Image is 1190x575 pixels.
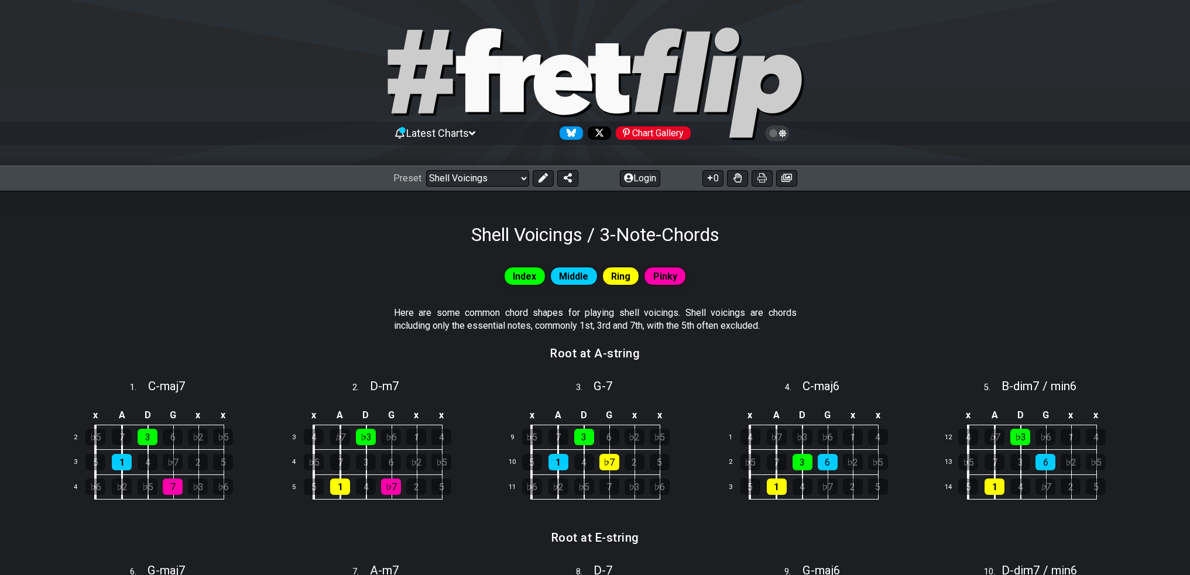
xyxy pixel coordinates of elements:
div: 7 [112,429,132,445]
td: x [186,406,211,425]
div: 4 [1010,478,1030,495]
td: A [109,406,135,425]
td: x [404,406,429,425]
div: 3 [138,429,157,445]
td: G [160,406,186,425]
div: ♭2 [1061,454,1081,470]
div: 6 [599,429,619,445]
div: 7 [163,478,183,495]
div: ♭2 [112,478,132,495]
td: 10 [503,450,531,475]
td: x [622,406,647,425]
td: A [545,406,571,425]
div: ♭7 [818,478,838,495]
div: 4 [1086,429,1106,445]
div: 5 [650,454,670,470]
div: 4 [958,429,978,445]
td: G [596,406,622,425]
div: ♭3 [793,429,812,445]
h1: Shell Voicings / 3-Note-Chords [471,223,719,246]
span: 2 . [352,381,370,394]
td: A [763,406,790,425]
div: ♭3 [188,478,208,495]
td: 11 [503,474,531,500]
div: ♭6 [381,429,401,445]
div: 6 [381,454,401,470]
div: 2 [406,478,426,495]
div: 7 [548,429,568,445]
button: Edit Preset [533,170,554,187]
div: 5 [740,478,760,495]
td: D [790,406,815,425]
td: 1 [722,425,750,450]
span: Preset [393,173,421,184]
div: ♭5 [958,454,978,470]
td: D [1007,406,1033,425]
button: 0 [702,170,723,187]
a: Follow #fretflip at X [583,126,611,140]
td: x [519,406,546,425]
a: #fretflip at Pinterest [611,126,691,140]
div: ♭6 [818,429,838,445]
div: 4 [740,429,760,445]
td: 9 [503,425,531,450]
td: x [211,406,236,425]
td: A [982,406,1008,425]
div: 5 [522,454,542,470]
span: C - maj7 [148,379,186,393]
div: 3 [793,454,812,470]
div: 1 [985,478,1004,495]
div: ♭5 [304,454,324,470]
td: x [82,406,109,425]
div: ♭7 [767,429,787,445]
div: 6 [163,429,183,445]
div: ♭2 [548,478,568,495]
td: 4 [285,450,313,475]
button: Toggle Dexterity for all fretkits [727,170,748,187]
td: 3 [285,425,313,450]
div: ♭6 [522,478,542,495]
div: 5 [431,478,451,495]
div: 7 [985,454,1004,470]
td: x [1083,406,1109,425]
td: G [1033,406,1058,425]
span: G - 7 [594,379,613,393]
div: ♭5 [1086,454,1106,470]
td: x [840,406,865,425]
div: 6 [818,454,838,470]
div: 1 [843,429,863,445]
div: ♭5 [522,429,542,445]
div: ♭7 [599,454,619,470]
div: ♭7 [163,454,183,470]
td: x [737,406,764,425]
span: 3 . [576,381,594,394]
div: ♭6 [1035,429,1055,445]
td: x [647,406,672,425]
td: 13 [940,450,968,475]
div: 2 [625,454,644,470]
button: Login [620,170,660,187]
div: 1 [330,478,350,495]
p: Here are some common chord shapes for playing shell voicings. Shell voicings are chords including... [394,307,797,333]
td: x [300,406,327,425]
div: 5 [868,478,888,495]
div: 7 [767,454,787,470]
div: ♭6 [85,478,105,495]
div: 1 [1061,429,1081,445]
div: 2 [188,454,208,470]
div: ♭7 [330,429,350,445]
button: Share Preset [557,170,578,187]
div: 3 [356,454,376,470]
td: x [955,406,982,425]
span: B - dim7 / min6 [1002,379,1077,393]
div: 1 [112,454,132,470]
td: 2 [722,450,750,475]
td: 3 [722,474,750,500]
td: x [865,406,890,425]
div: 3 [574,429,594,445]
td: 12 [940,425,968,450]
span: Toggle light / dark theme [771,128,784,139]
div: 4 [574,454,594,470]
div: 4 [356,478,376,495]
td: 3 [67,450,95,475]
